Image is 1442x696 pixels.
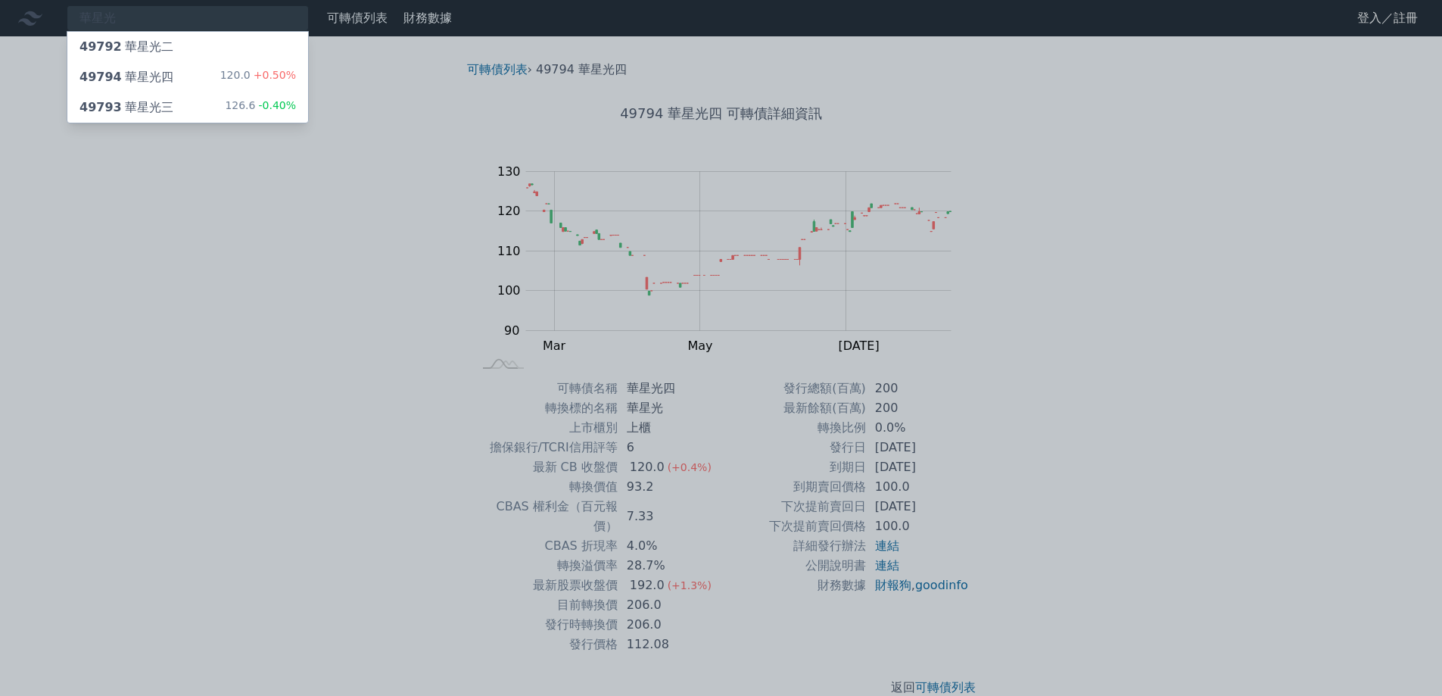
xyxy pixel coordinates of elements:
span: 49792 [79,39,122,54]
a: 49792華星光二 [67,32,308,62]
a: 49793華星光三 126.6-0.40% [67,92,308,123]
div: 126.6 [225,98,296,117]
div: 120.0 [220,68,296,86]
span: 49794 [79,70,122,84]
div: 華星光四 [79,68,173,86]
span: +0.50% [251,69,296,81]
span: -0.40% [255,99,296,111]
a: 49794華星光四 120.0+0.50% [67,62,308,92]
div: 華星光三 [79,98,173,117]
span: 49793 [79,100,122,114]
div: 華星光二 [79,38,173,56]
